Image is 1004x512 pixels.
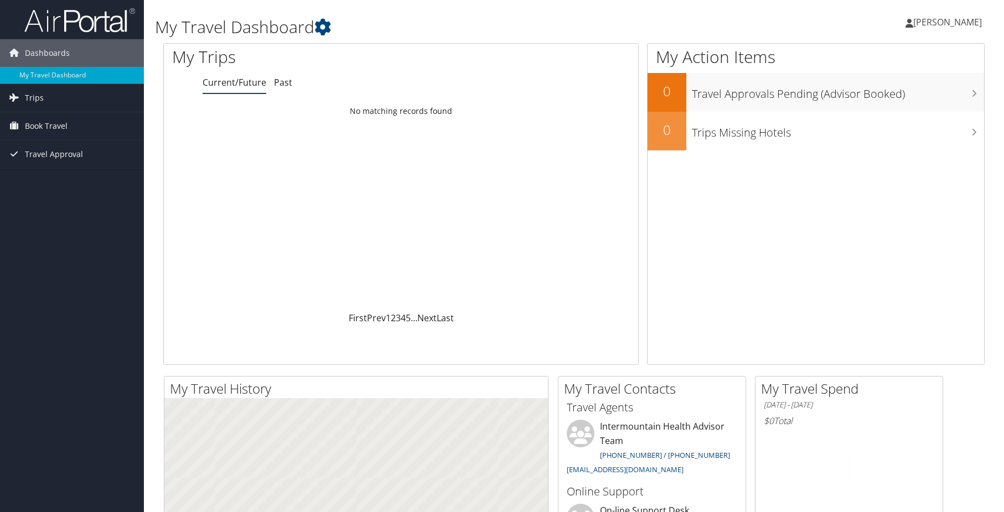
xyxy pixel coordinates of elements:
a: Past [274,76,292,88]
a: First [349,312,367,324]
h3: Trips Missing Hotels [692,119,984,140]
h2: My Travel Spend [761,379,943,398]
h3: Online Support [567,484,737,499]
a: [PERSON_NAME] [905,6,993,39]
a: 3 [396,312,401,324]
span: Trips [25,84,44,112]
li: Intermountain Health Advisor Team [561,420,743,479]
h3: Travel Approvals Pending (Advisor Booked) [692,81,984,102]
span: … [411,312,417,324]
span: Book Travel [25,112,68,140]
a: 0Travel Approvals Pending (Advisor Booked) [648,73,984,112]
a: 1 [386,312,391,324]
h2: My Travel Contacts [564,379,746,398]
h2: 0 [648,82,686,101]
img: airportal-logo.png [24,7,135,33]
h1: My Trips [172,45,432,69]
a: Current/Future [203,76,266,88]
h1: My Travel Dashboard [155,15,713,39]
span: [PERSON_NAME] [913,16,982,28]
span: Travel Approval [25,140,83,168]
h3: Travel Agents [567,400,737,415]
a: 4 [401,312,406,324]
h6: Total [764,415,934,427]
a: [EMAIL_ADDRESS][DOMAIN_NAME] [567,464,684,474]
h1: My Action Items [648,45,984,69]
a: Next [417,312,437,324]
a: 5 [406,312,411,324]
a: 0Trips Missing Hotels [648,112,984,150]
h2: 0 [648,121,686,139]
span: $0 [764,415,774,427]
td: No matching records found [164,101,638,121]
h2: My Travel History [170,379,548,398]
h6: [DATE] - [DATE] [764,400,934,410]
a: Prev [367,312,386,324]
a: Last [437,312,454,324]
a: 2 [391,312,396,324]
span: Dashboards [25,39,70,67]
a: [PHONE_NUMBER] / [PHONE_NUMBER] [600,450,730,460]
